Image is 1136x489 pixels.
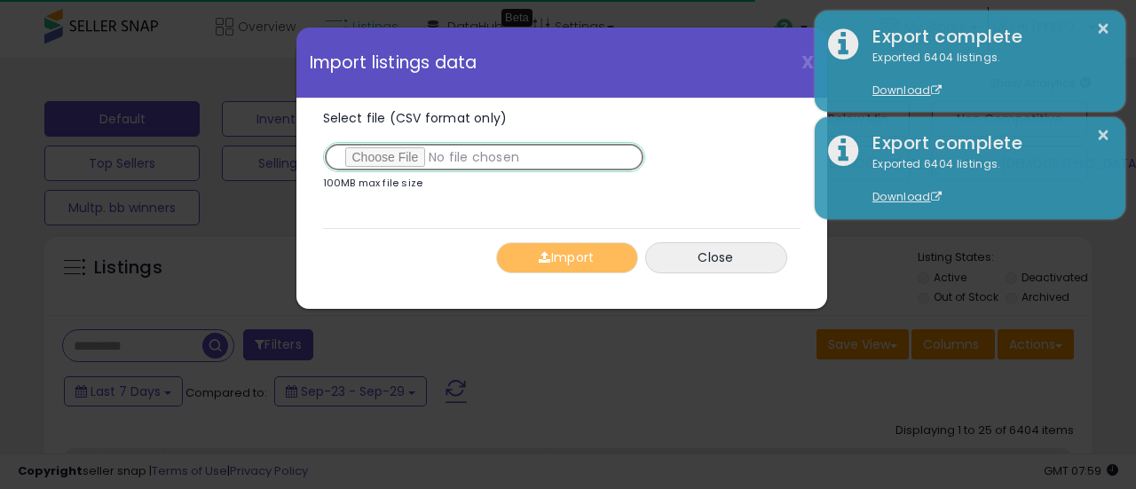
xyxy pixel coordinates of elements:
[323,178,423,188] p: 100MB max file size
[859,130,1112,156] div: Export complete
[645,242,787,273] button: Close
[323,109,508,127] span: Select file (CSV format only)
[872,189,942,204] a: Download
[496,242,638,273] button: Import
[310,54,477,71] span: Import listings data
[859,24,1112,50] div: Export complete
[801,50,814,75] span: X
[859,50,1112,99] div: Exported 6404 listings.
[1096,18,1110,40] button: ×
[859,156,1112,206] div: Exported 6404 listings.
[872,83,942,98] a: Download
[1096,124,1110,146] button: ×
